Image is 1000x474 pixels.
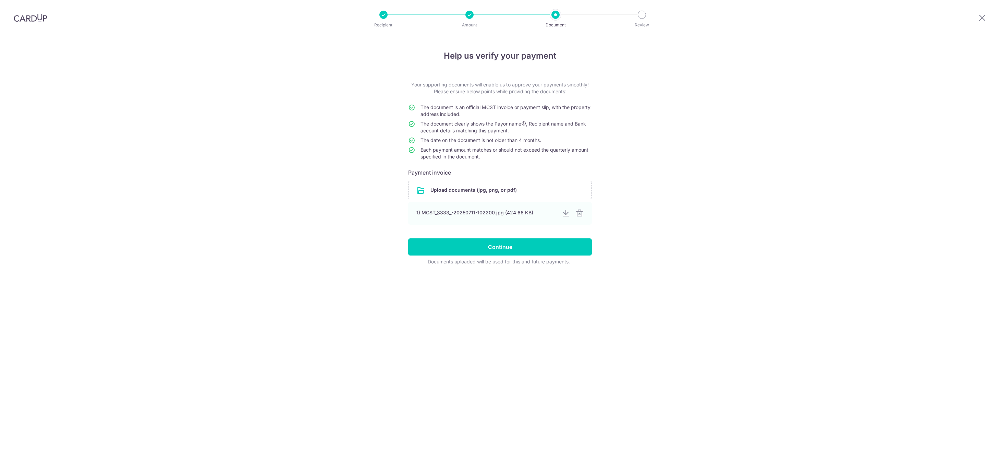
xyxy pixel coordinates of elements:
[420,147,588,159] span: Each payment amount matches or should not exceed the quarterly amount specified in the document.
[408,168,592,177] h6: Payment invoice
[408,238,592,256] input: Continue
[408,258,589,265] div: Documents uploaded will be used for this and future payments.
[617,22,667,28] p: Review
[420,137,541,143] span: The date on the document is not older than 4 months.
[420,121,586,133] span: The document clearly shows the Payor name , Recipient name and Bank account details matching this...
[408,50,592,62] h4: Help us verify your payment
[358,22,409,28] p: Recipient
[420,104,590,117] span: The document is an official MCST invoice or payment slip, with the property address included.
[408,81,592,95] p: Your supporting documents will enable us to approve your payments smoothly! Please ensure below p...
[444,22,495,28] p: Amount
[14,14,47,22] img: CardUp
[408,181,592,199] div: Upload documents (jpg, png, or pdf)
[530,22,581,28] p: Document
[956,453,993,471] iframe: Opens a widget where you can find more information
[416,209,556,216] div: 1) MCST_3333_-20250711-102200.jpg (424.66 KB)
